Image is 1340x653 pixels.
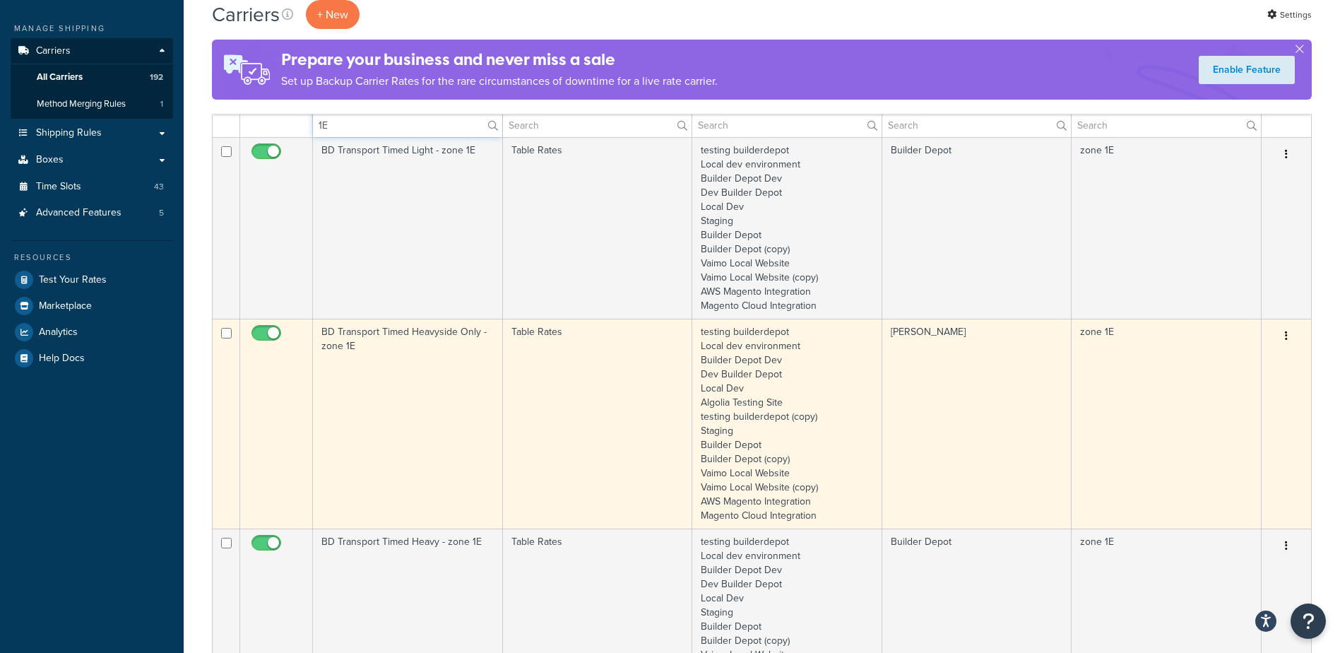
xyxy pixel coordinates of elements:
[313,113,502,137] input: Search
[11,91,173,117] li: Method Merging Rules
[36,181,81,193] span: Time Slots
[11,23,173,35] div: Manage Shipping
[882,113,1072,137] input: Search
[36,154,64,166] span: Boxes
[11,120,173,146] a: Shipping Rules
[692,113,882,137] input: Search
[11,252,173,264] div: Resources
[39,300,92,312] span: Marketplace
[11,38,173,119] li: Carriers
[1072,137,1262,319] td: zone 1E
[692,137,882,319] td: testing builderdepot Local dev environment Builder Depot Dev Dev Builder Depot Local Dev Staging ...
[11,293,173,319] a: Marketplace
[39,326,78,339] span: Analytics
[882,137,1072,319] td: Builder Depot
[36,207,121,219] span: Advanced Features
[36,45,71,57] span: Carriers
[160,98,163,110] span: 1
[11,38,173,64] a: Carriers
[37,71,83,83] span: All Carriers
[11,346,173,371] a: Help Docs
[503,319,693,529] td: Table Rates
[39,274,107,286] span: Test Your Rates
[159,207,164,219] span: 5
[313,137,503,319] td: BD Transport Timed Light - zone 1E
[692,319,882,529] td: testing builderdepot Local dev environment Builder Depot Dev Dev Builder Depot Local Dev Algolia ...
[11,267,173,293] a: Test Your Rates
[281,71,718,91] p: Set up Backup Carrier Rates for the rare circumstances of downtime for a live rate carrier.
[36,127,102,139] span: Shipping Rules
[1199,56,1295,84] a: Enable Feature
[281,48,718,71] h4: Prepare your business and never miss a sale
[11,64,173,90] li: All Carriers
[313,319,503,529] td: BD Transport Timed Heavyside Only - zone 1E
[1291,604,1326,639] button: Open Resource Center
[39,353,85,365] span: Help Docs
[11,64,173,90] a: All Carriers 192
[11,174,173,200] li: Time Slots
[503,137,693,319] td: Table Rates
[1072,113,1261,137] input: Search
[11,147,173,173] a: Boxes
[11,91,173,117] a: Method Merging Rules 1
[212,1,280,28] h1: Carriers
[150,71,163,83] span: 192
[1072,319,1262,529] td: zone 1E
[11,174,173,200] a: Time Slots 43
[11,319,173,345] a: Analytics
[11,200,173,226] li: Advanced Features
[503,113,692,137] input: Search
[154,181,164,193] span: 43
[11,200,173,226] a: Advanced Features 5
[212,40,281,100] img: ad-rules-rateshop-fe6ec290ccb7230408bd80ed9643f0289d75e0ffd9eb532fc0e269fcd187b520.png
[37,98,126,110] span: Method Merging Rules
[1267,5,1312,25] a: Settings
[882,319,1072,529] td: [PERSON_NAME]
